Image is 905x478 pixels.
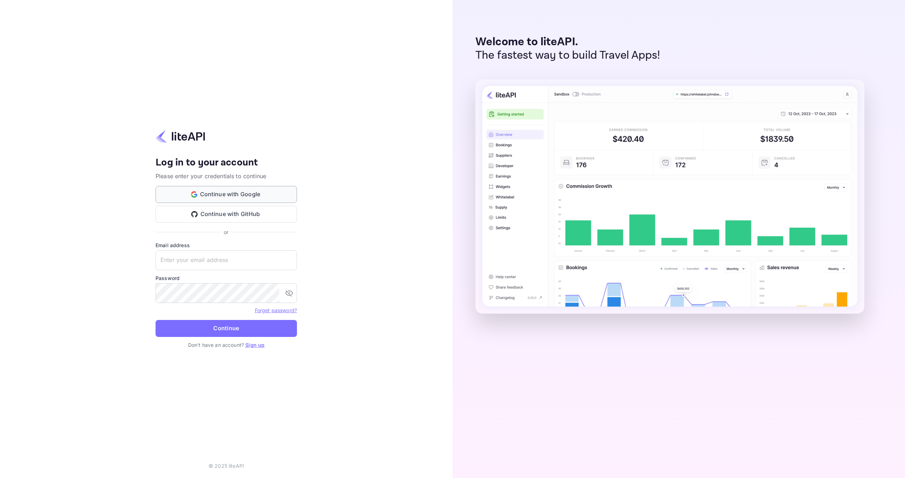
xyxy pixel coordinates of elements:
label: Email address [156,241,297,249]
p: © 2025 liteAPI [209,462,244,470]
img: liteAPI Dashboard Preview [475,80,864,314]
h4: Log in to your account [156,157,297,169]
input: Enter your email address [156,250,297,270]
p: Don't have an account? [156,341,297,349]
img: liteapi [156,129,205,143]
button: Continue with GitHub [156,206,297,223]
a: Forget password? [255,307,297,314]
button: Continue with Google [156,186,297,203]
label: Password [156,274,297,282]
a: Forget password? [255,307,297,313]
button: toggle password visibility [282,286,296,300]
p: Welcome to liteAPI. [475,35,660,49]
button: Continue [156,320,297,337]
p: The fastest way to build Travel Apps! [475,49,660,62]
p: Please enter your credentials to continue [156,172,297,180]
a: Sign up [245,342,264,348]
p: or [224,228,228,236]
